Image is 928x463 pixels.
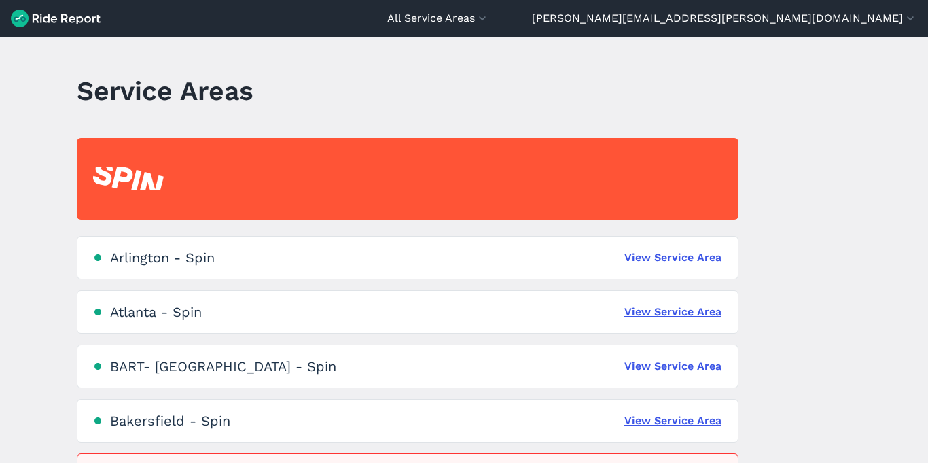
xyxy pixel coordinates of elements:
[110,304,202,320] div: Atlanta - Spin
[624,250,721,266] a: View Service Area
[532,10,917,27] button: [PERSON_NAME][EMAIL_ADDRESS][PERSON_NAME][DOMAIN_NAME]
[110,358,336,375] div: BART- [GEOGRAPHIC_DATA] - Spin
[624,304,721,320] a: View Service Area
[110,413,230,429] div: Bakersfield - Spin
[387,10,489,27] button: All Service Areas
[11,10,101,27] img: Ride Report
[624,413,721,429] a: View Service Area
[110,250,215,266] div: Arlington - Spin
[77,72,253,109] h1: Service Areas
[624,358,721,375] a: View Service Area
[93,167,164,190] img: Spin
